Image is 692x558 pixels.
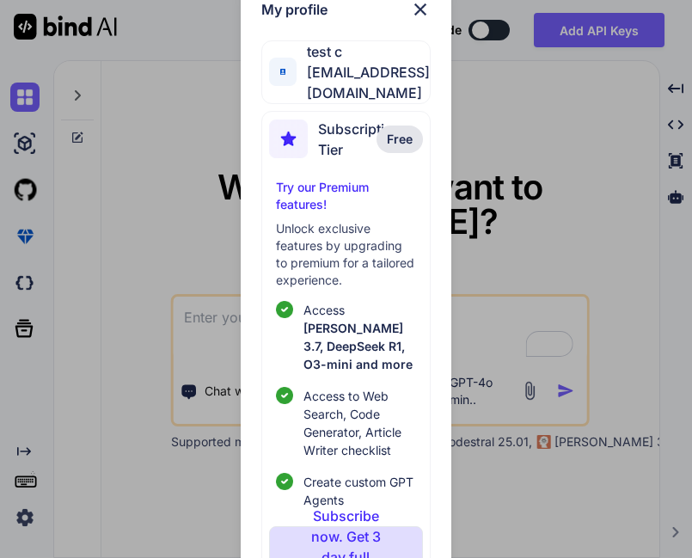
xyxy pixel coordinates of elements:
span: [EMAIL_ADDRESS][DOMAIN_NAME] [297,62,430,103]
img: checklist [276,473,293,490]
span: Subscription Tier [318,119,401,160]
img: checklist [276,387,293,404]
span: Access to Web Search, Code Generator, Article Writer checklist [303,387,417,459]
img: subscription [269,120,308,158]
span: Free [387,131,413,148]
span: Create custom GPT Agents [303,473,417,509]
span: [PERSON_NAME] 3.7, DeepSeek R1, O3-mini and more [303,321,413,371]
p: Access [303,301,417,373]
p: Try our Premium features! [276,179,417,213]
img: profile [280,69,286,75]
span: test c [297,41,430,62]
p: Unlock exclusive features by upgrading to premium for a tailored experience. [276,220,417,289]
img: checklist [276,301,293,318]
